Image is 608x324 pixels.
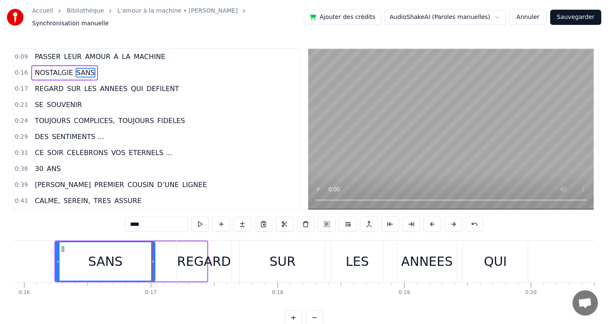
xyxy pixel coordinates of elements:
[46,100,83,110] span: SOUVENIR
[550,10,601,25] button: Sauvegarder
[157,116,186,126] span: FIDELES
[34,148,44,158] span: CE
[401,252,453,271] div: ANNEES
[177,252,231,271] div: REGARD
[346,252,369,271] div: LES
[114,196,142,206] span: ASSURE
[62,196,91,206] span: SEREIN,
[32,19,109,28] span: Synchronisation manuelle
[121,52,131,62] span: LA
[34,84,64,94] span: REGARD
[34,116,71,126] span: TOUJOURS
[156,180,179,190] span: D’UNE
[15,69,28,77] span: 0:16
[66,148,109,158] span: CELEBRONS
[93,180,125,190] span: PREMIER
[34,196,61,206] span: CALME,
[484,252,507,271] div: QUI
[272,289,283,296] div: 0:18
[15,165,28,173] span: 0:36
[128,148,173,158] span: ETERNELS …
[32,7,304,28] nav: breadcrumb
[15,53,28,61] span: 0:09
[67,7,104,15] a: Bibliothèque
[99,84,128,94] span: ANNEES
[66,84,81,94] span: SUR
[130,84,144,94] span: QUI
[83,84,97,94] span: LES
[269,252,296,271] div: SUR
[117,7,238,15] a: L'amour à la machine • [PERSON_NAME]
[15,117,28,125] span: 0:24
[51,132,105,142] span: SENTIMENTS …
[34,68,73,78] span: NOSTALGIE
[46,148,65,158] span: SOIR
[32,7,53,15] a: Accueil
[110,148,126,158] span: VOS
[34,52,61,62] span: PASSER
[146,84,180,94] span: DEFILENT
[88,252,123,271] div: SANS
[34,164,44,174] span: 30
[15,181,28,189] span: 0:39
[46,164,62,174] span: ANS
[76,68,96,78] span: SANS
[15,133,28,141] span: 0:29
[15,101,28,109] span: 0:21
[73,116,116,126] span: COMPLICES,
[7,9,24,26] img: youka
[19,289,30,296] div: 0:16
[34,100,44,110] span: SE
[145,289,157,296] div: 0:17
[63,52,83,62] span: LEUR
[525,289,537,296] div: 0:20
[509,10,546,25] button: Annuler
[182,180,208,190] span: LIGNEE
[573,290,598,316] a: Ouvrir le chat
[399,289,410,296] div: 0:19
[84,52,111,62] span: AMOUR
[117,116,155,126] span: TOUJOURS
[34,180,92,190] span: [PERSON_NAME]
[15,149,28,157] span: 0:31
[113,52,119,62] span: A
[127,180,155,190] span: COUSIN
[34,132,49,142] span: DES
[15,197,28,205] span: 0:41
[133,52,166,62] span: MACHINE
[304,10,381,25] button: Ajouter des crédits
[15,85,28,93] span: 0:17
[93,196,112,206] span: TRES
